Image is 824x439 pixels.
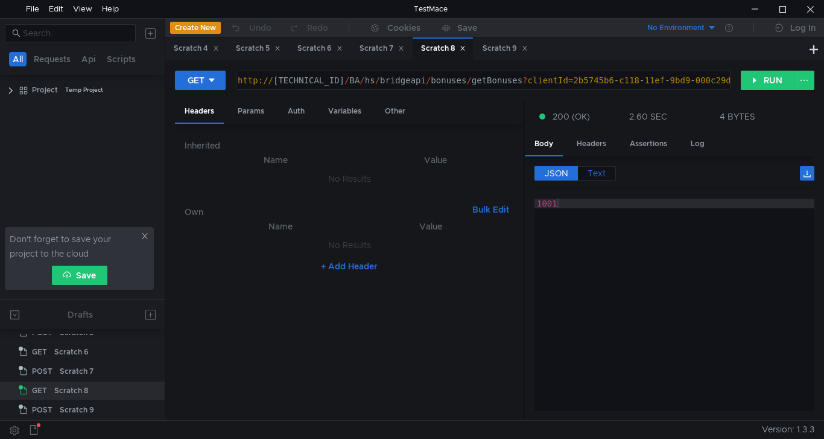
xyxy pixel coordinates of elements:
[297,42,343,55] div: Scratch 6
[483,42,528,55] div: Scratch 9
[525,133,563,156] div: Body
[567,133,616,155] div: Headers
[620,133,677,155] div: Assertions
[357,153,514,167] th: Value
[204,219,357,234] th: Name
[553,110,590,123] span: 200 (OK)
[60,362,93,380] div: Scratch 7
[762,421,814,438] span: Version: 1.3.3
[185,138,514,153] h6: Inherited
[60,401,94,419] div: Scratch 9
[629,111,667,122] div: 2.60 SEC
[32,362,52,380] span: POST
[316,259,382,274] button: + Add Header
[741,71,794,90] button: RUN
[68,307,93,322] div: Drafts
[54,343,89,361] div: Scratch 6
[175,71,226,90] button: GET
[375,100,415,123] div: Other
[545,168,568,179] span: JSON
[319,100,371,123] div: Variables
[185,205,467,219] h6: Own
[720,111,755,122] div: 4 BYTES
[387,21,420,35] div: Cookies
[278,100,314,123] div: Auth
[467,202,514,217] button: Bulk Edit
[357,219,504,234] th: Value
[221,19,280,37] button: Undo
[647,22,705,34] div: No Environment
[32,382,47,400] span: GET
[360,42,404,55] div: Scratch 7
[790,21,816,35] div: Log In
[103,52,139,66] button: Scripts
[280,19,337,37] button: Redo
[9,52,27,66] button: All
[194,153,357,167] th: Name
[30,52,74,66] button: Requests
[10,232,138,261] span: Don't forget to save your project to the cloud
[54,382,88,400] div: Scratch 8
[32,343,47,361] span: GET
[249,21,271,35] div: Undo
[174,42,219,55] div: Scratch 4
[65,81,103,99] div: Temp Project
[52,266,107,285] button: Save
[78,52,100,66] button: Api
[170,22,221,34] button: Create New
[457,24,477,32] div: Save
[175,100,224,124] div: Headers
[32,401,52,419] span: POST
[421,42,466,55] div: Scratch 8
[188,74,204,87] div: GET
[32,81,58,99] div: Project
[307,21,328,35] div: Redo
[23,27,128,40] input: Search...
[588,168,606,179] span: Text
[681,133,714,155] div: Log
[328,173,371,184] nz-embed-empty: No Results
[236,42,280,55] div: Scratch 5
[633,18,717,37] button: No Environment
[328,240,371,251] nz-embed-empty: No Results
[228,100,274,123] div: Params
